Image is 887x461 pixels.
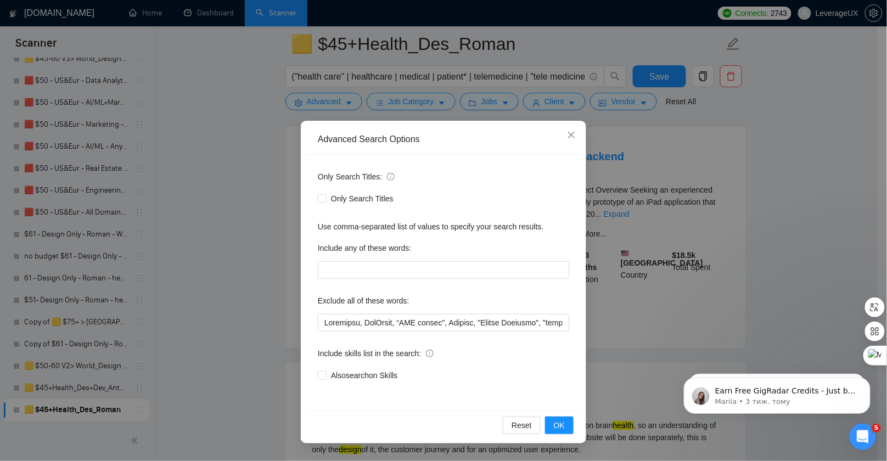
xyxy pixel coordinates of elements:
[318,239,411,257] label: Include any of these words:
[554,419,565,431] span: OK
[512,419,532,431] span: Reset
[667,355,887,431] iframe: Intercom notifications повідомлення
[327,193,398,205] span: Only Search Titles
[318,171,395,183] span: Only Search Titles:
[387,173,395,181] span: info-circle
[318,347,434,359] span: Include skills list in the search:
[318,221,569,233] div: Use comma-separated list of values to specify your search results.
[557,121,586,150] button: Close
[327,369,402,381] span: Also search on Skills
[872,424,881,432] span: 5
[318,292,409,310] label: Exclude all of these words:
[426,350,434,357] span: info-circle
[567,131,576,139] span: close
[545,417,574,434] button: OK
[850,424,876,450] iframe: Intercom live chat
[503,417,541,434] button: Reset
[318,133,569,145] div: Advanced Search Options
